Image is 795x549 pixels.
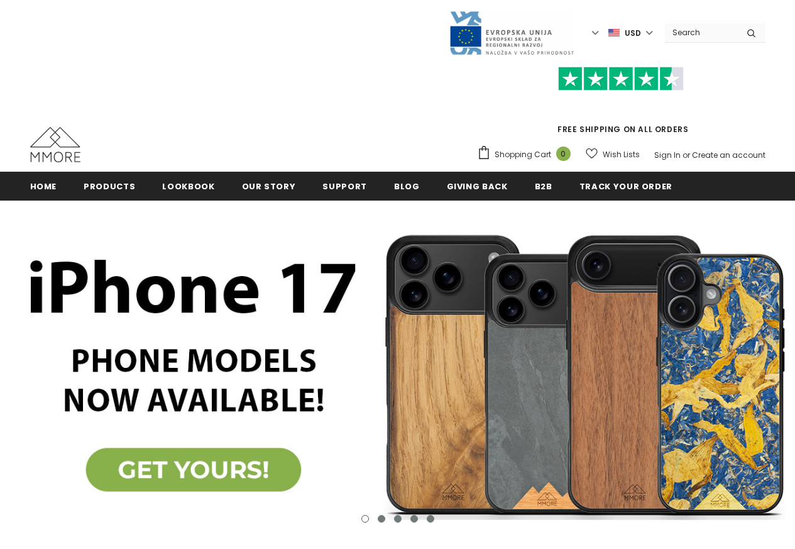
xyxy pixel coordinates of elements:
a: Wish Lists [586,143,640,165]
span: Blog [394,180,420,192]
a: Products [84,172,135,200]
span: Our Story [242,180,296,192]
span: Shopping Cart [495,148,551,161]
a: Giving back [447,172,508,200]
a: Sign In [654,150,681,160]
span: support [322,180,367,192]
a: support [322,172,367,200]
img: Javni Razpis [449,10,574,56]
a: Our Story [242,172,296,200]
span: or [683,150,690,160]
button: 3 [394,515,402,523]
button: 2 [378,515,385,523]
button: 4 [410,515,418,523]
span: B2B [535,180,552,192]
span: FREE SHIPPING ON ALL ORDERS [477,72,765,135]
button: 5 [427,515,434,523]
input: Search Site [665,23,737,42]
span: Lookbook [162,180,214,192]
span: USD [625,27,641,40]
a: Home [30,172,57,200]
span: Products [84,180,135,192]
span: 0 [556,147,571,161]
img: MMORE Cases [30,127,80,162]
a: Track your order [579,172,672,200]
a: Create an account [692,150,765,160]
a: Lookbook [162,172,214,200]
span: Wish Lists [603,148,640,161]
span: Track your order [579,180,672,192]
button: 1 [361,515,369,523]
span: Home [30,180,57,192]
a: Javni Razpis [449,27,574,38]
span: Giving back [447,180,508,192]
img: Trust Pilot Stars [558,67,684,91]
img: USD [608,28,620,38]
a: Shopping Cart 0 [477,145,577,164]
iframe: Customer reviews powered by Trustpilot [477,91,765,123]
a: Blog [394,172,420,200]
a: B2B [535,172,552,200]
